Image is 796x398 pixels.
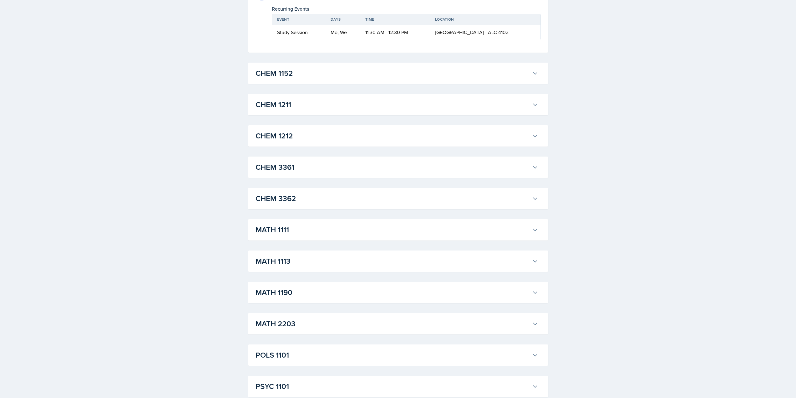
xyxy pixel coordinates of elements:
button: CHEM 1212 [254,129,540,143]
button: POLS 1101 [254,348,540,362]
h3: CHEM 3362 [256,193,530,204]
th: Time [360,14,430,25]
th: Days [326,14,360,25]
button: PSYC 1101 [254,380,540,393]
td: Mo, We [326,25,360,40]
h3: MATH 1190 [256,287,530,298]
th: Location [430,14,540,25]
td: 11:30 AM - 12:30 PM [360,25,430,40]
button: MATH 1111 [254,223,540,237]
h3: PSYC 1101 [256,381,530,392]
button: CHEM 3361 [254,160,540,174]
button: CHEM 1211 [254,98,540,111]
button: MATH 2203 [254,317,540,331]
h3: CHEM 1211 [256,99,530,110]
span: [GEOGRAPHIC_DATA] - ALC 4102 [435,29,509,36]
button: CHEM 3362 [254,192,540,205]
th: Event [272,14,326,25]
h3: MATH 1111 [256,224,530,235]
h3: CHEM 3361 [256,162,530,173]
h3: MATH 1113 [256,256,530,267]
div: Study Session [277,28,321,36]
button: MATH 1113 [254,254,540,268]
button: MATH 1190 [254,286,540,299]
button: CHEM 1152 [254,66,540,80]
h3: CHEM 1152 [256,68,530,79]
div: Recurring Events [272,5,541,13]
h3: CHEM 1212 [256,130,530,142]
h3: MATH 2203 [256,318,530,329]
h3: POLS 1101 [256,349,530,361]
